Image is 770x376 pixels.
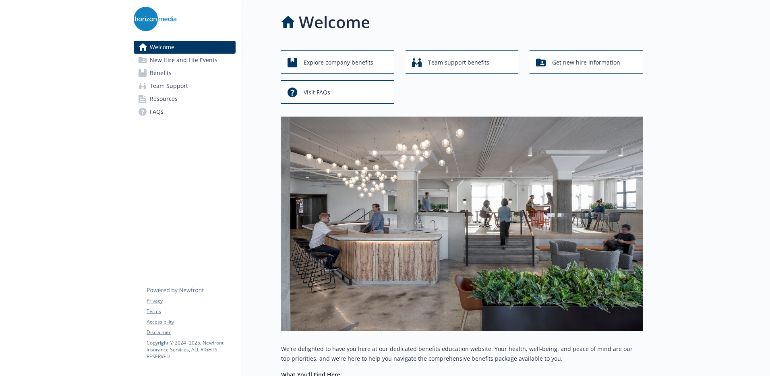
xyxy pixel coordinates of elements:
[428,55,489,70] span: Team support benefits
[299,10,370,34] h1: Welcome
[150,54,217,67] span: New Hire and Life Events
[281,117,643,331] img: overview page banner
[530,50,643,74] button: Get new hire information
[150,67,172,79] span: Benefits
[147,297,235,305] a: Privacy
[134,67,236,79] a: Benefits
[150,92,178,105] span: Resources
[147,308,235,315] a: Terms
[281,80,394,104] button: Visit FAQs
[134,105,236,118] a: FAQs
[406,50,519,74] button: Team support benefits
[147,339,235,360] p: Copyright © 2024 - 2025 , Newfront Insurance Services, ALL RIGHTS RESERVED
[147,318,235,326] a: Accessibility
[281,50,394,74] button: Explore company benefits
[134,92,236,105] a: Resources
[304,85,330,100] span: Visit FAQs
[150,41,174,54] span: Welcome
[134,54,236,67] a: New Hire and Life Events
[281,344,643,363] p: We're delighted to have you here at our dedicated benefits education website. Your health, well-b...
[150,105,164,118] span: FAQs
[134,41,236,54] a: Welcome
[552,55,620,70] span: Get new hire information
[134,79,236,92] a: Team Support
[304,55,373,70] span: Explore company benefits
[147,329,235,336] a: Disclaimer
[150,79,188,92] span: Team Support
